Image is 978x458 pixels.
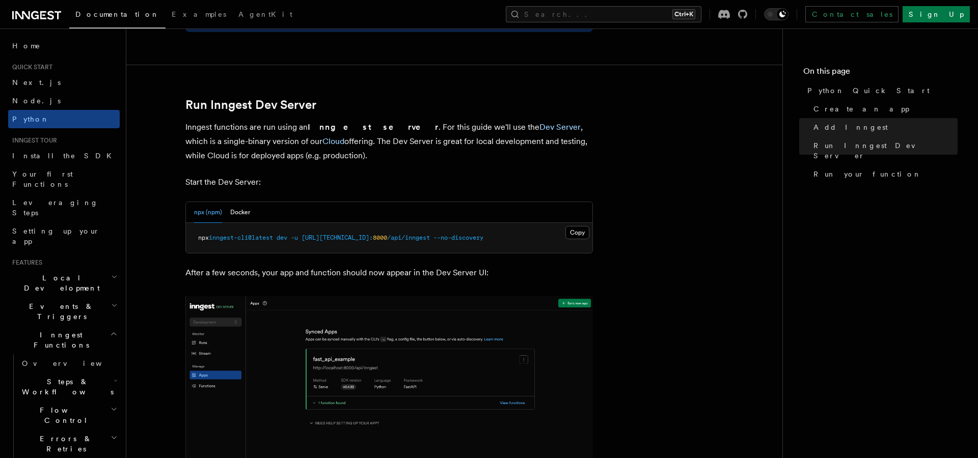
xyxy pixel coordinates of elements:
[185,98,316,112] a: Run Inngest Dev Server
[764,8,789,20] button: Toggle dark mode
[8,330,110,350] span: Inngest Functions
[18,434,111,454] span: Errors & Retries
[809,136,958,165] a: Run Inngest Dev Server
[373,234,387,241] span: 8000
[185,120,593,163] p: Inngest functions are run using an . For this guide we'll use the , which is a single-binary vers...
[8,136,57,145] span: Inngest tour
[805,6,899,22] a: Contact sales
[809,165,958,183] a: Run your function
[672,9,695,19] kbd: Ctrl+K
[291,234,298,241] span: -u
[8,297,120,326] button: Events & Triggers
[12,78,61,87] span: Next.js
[8,259,42,267] span: Features
[166,3,232,27] a: Examples
[8,92,120,110] a: Node.js
[506,6,701,22] button: Search...Ctrl+K
[8,273,111,293] span: Local Development
[807,85,930,96] span: Python Quick Start
[8,165,120,193] a: Your first Functions
[18,377,114,397] span: Steps & Workflows
[809,118,958,136] a: Add Inngest
[230,202,250,223] button: Docker
[803,81,958,100] a: Python Quick Start
[8,269,120,297] button: Local Development
[18,430,120,458] button: Errors & Retries
[8,73,120,92] a: Next.js
[18,401,120,430] button: Flow Control
[172,10,226,18] span: Examples
[8,222,120,250] a: Setting up your app
[12,115,49,123] span: Python
[12,41,41,51] span: Home
[813,122,888,132] span: Add Inngest
[322,136,344,146] a: Cloud
[813,104,909,114] span: Create an app
[903,6,970,22] a: Sign Up
[22,359,127,367] span: Overview
[238,10,292,18] span: AgentKit
[8,326,120,354] button: Inngest Functions
[803,65,958,81] h4: On this page
[69,3,166,28] a: Documentation
[12,170,73,188] span: Your first Functions
[12,227,100,245] span: Setting up your app
[12,97,61,105] span: Node.js
[8,301,111,322] span: Events & Triggers
[302,234,373,241] span: [URL][TECHNICAL_ID]:
[8,63,52,71] span: Quick start
[185,266,593,280] p: After a few seconds, your app and function should now appear in the Dev Server UI:
[813,169,921,179] span: Run your function
[75,10,159,18] span: Documentation
[209,234,273,241] span: inngest-cli@latest
[277,234,287,241] span: dev
[18,354,120,373] a: Overview
[8,37,120,55] a: Home
[18,405,111,425] span: Flow Control
[185,175,593,189] p: Start the Dev Server:
[198,234,209,241] span: npx
[12,198,98,217] span: Leveraging Steps
[539,122,581,132] a: Dev Server
[813,140,958,161] span: Run Inngest Dev Server
[232,3,298,27] a: AgentKit
[194,202,222,223] button: npx (npm)
[8,147,120,165] a: Install the SDK
[308,122,439,132] strong: Inngest server
[809,100,958,118] a: Create an app
[18,373,120,401] button: Steps & Workflows
[8,110,120,128] a: Python
[12,152,118,160] span: Install the SDK
[433,234,483,241] span: --no-discovery
[8,193,120,222] a: Leveraging Steps
[387,234,430,241] span: /api/inngest
[565,226,589,239] button: Copy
